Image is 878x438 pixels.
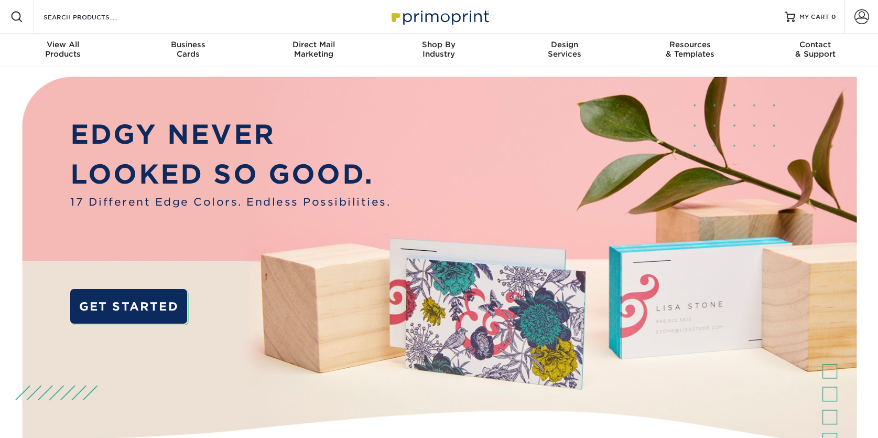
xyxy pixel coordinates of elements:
[753,34,878,67] a: Contact& Support
[376,40,502,59] div: Industry
[753,40,878,59] div: & Support
[753,40,878,49] span: Contact
[627,40,752,59] div: & Templates
[125,34,251,67] a: BusinessCards
[70,194,391,210] span: 17 Different Edge Colors. Endless Possibilities.
[251,40,376,49] span: Direct Mail
[831,13,836,20] span: 0
[70,115,391,154] p: EDGY NEVER
[42,10,145,23] input: SEARCH PRODUCTS.....
[125,40,251,59] div: Cards
[799,13,829,22] span: MY CART
[502,34,627,67] a: DesignServices
[502,40,627,49] span: Design
[70,155,391,194] p: LOOKED SO GOOD.
[627,40,752,49] span: Resources
[70,289,187,324] a: GET STARTED
[376,40,502,49] span: Shop By
[251,34,376,67] a: Direct MailMarketing
[387,5,492,28] img: Primoprint
[502,40,627,59] div: Services
[251,40,376,59] div: Marketing
[627,34,752,67] a: Resources& Templates
[376,34,502,67] a: Shop ByIndustry
[125,40,251,49] span: Business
